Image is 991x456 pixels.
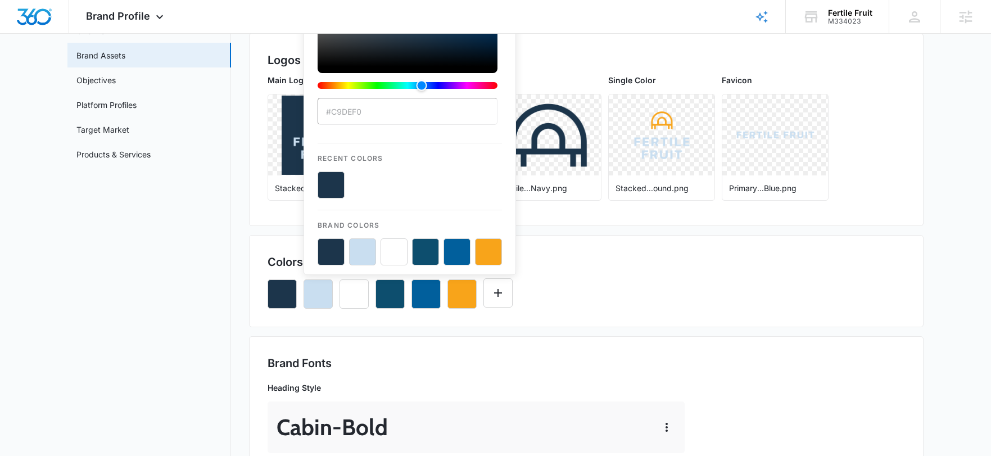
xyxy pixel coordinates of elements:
p: Recent Colors [318,143,502,164]
img: User uploaded logo [282,96,361,175]
span: Brand Profile [86,10,150,22]
div: account name [828,8,872,17]
a: Products & Services [76,148,151,160]
img: User uploaded logo [509,96,588,175]
h2: Colors [268,254,303,270]
img: User uploaded logo [622,96,702,175]
p: Stacked...ound.png [616,182,708,194]
p: Main Logo [268,74,374,86]
a: Objectives [76,74,116,86]
p: Primary...Blue.png [729,182,821,194]
p: Heading Style [268,382,685,394]
p: Cabin - Bold [277,410,388,444]
a: Overview [76,25,111,37]
h2: Brand Fonts [268,355,905,372]
div: account id [828,17,872,25]
p: Favicon [722,74,829,86]
button: Edit Color [483,278,513,308]
p: Stacked...olor.png [275,182,367,194]
h2: Logos [268,52,905,69]
p: Brand Colors [318,210,502,231]
input: color-picker-input [318,98,497,125]
a: Platform Profiles [76,99,137,111]
p: Fertile...Navy.png [502,182,594,194]
p: Single Color [608,74,715,86]
img: User uploaded logo [736,130,815,139]
a: Target Market [76,124,129,136]
p: Icon [495,74,601,86]
div: Hue [318,82,497,89]
a: Brand Assets [76,49,125,61]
